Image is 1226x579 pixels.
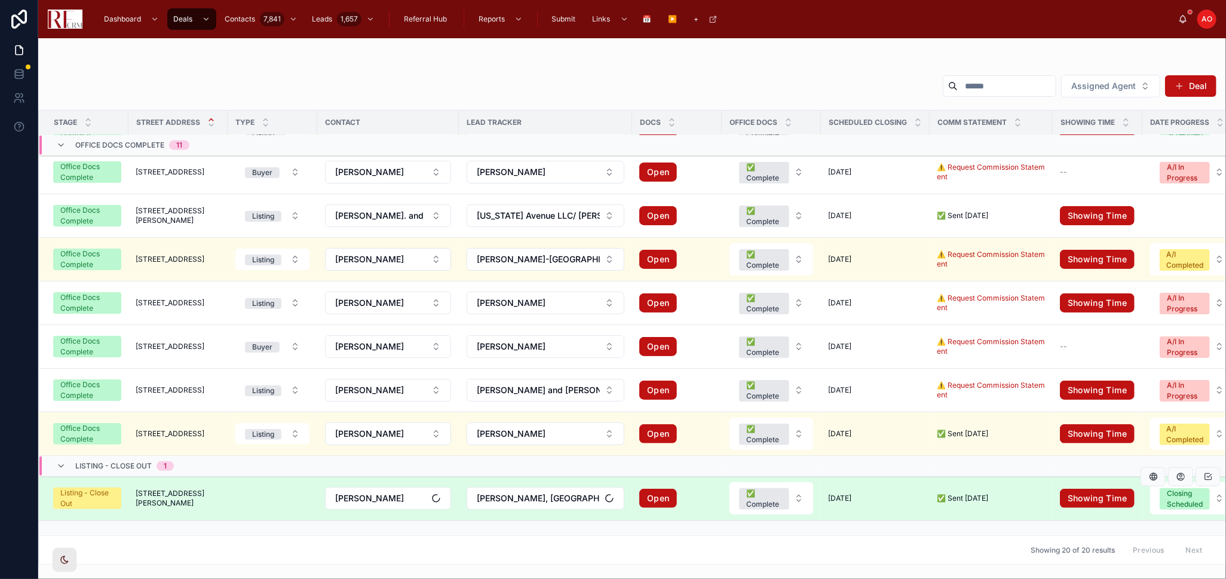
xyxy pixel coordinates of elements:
[136,255,220,264] a: [STREET_ADDRESS]
[937,293,1045,312] a: ⚠️ Request Commission Statement
[92,6,1178,32] div: scrollable content
[176,140,182,150] div: 11
[937,337,1046,356] a: ⚠️ Request Commission Statement
[324,378,452,402] a: Select Button
[104,14,141,24] span: Dashboard
[937,163,1046,182] a: ⚠️ Request Commission Statement
[729,199,814,232] a: Select Button
[1071,80,1136,92] span: Assigned Agent
[828,342,922,351] a: [DATE]
[467,487,624,510] button: Select Button
[466,247,625,271] a: Select Button
[53,488,121,509] a: Listing - Close Out
[60,205,114,226] div: Office Docs Complete
[730,418,813,450] button: Select Button
[252,211,274,222] div: Listing
[746,424,782,445] div: ✅ Complete
[53,423,121,445] a: Office Docs Complete
[335,210,427,222] span: [PERSON_NAME]. and [PERSON_NAME]
[477,384,600,396] span: [PERSON_NAME] and [PERSON_NAME]
[60,249,114,270] div: Office Docs Complete
[729,330,814,363] a: Select Button
[324,422,452,446] a: Select Button
[467,161,624,183] button: Select Button
[164,461,167,471] div: 1
[1060,489,1135,508] a: Showing Time
[1060,342,1135,351] a: --
[398,8,455,30] a: Referral Hub
[60,488,114,509] div: Listing - Close Out
[937,250,1046,269] a: ⚠️ Request Commission Statement
[1060,167,1067,177] span: --
[467,292,624,314] button: Select Button
[467,422,624,445] button: Select Button
[729,155,814,189] a: Select Button
[730,482,813,514] button: Select Button
[639,381,677,400] a: Open
[173,14,192,24] span: Deals
[466,160,625,184] a: Select Button
[53,336,121,357] a: Office Docs Complete
[937,381,1046,400] a: ⚠️ Request Commission Statement
[1031,546,1115,555] span: Showing 20 of 20 results
[663,8,686,30] a: ▶️
[235,161,310,183] a: Select Button
[937,494,1046,503] a: ✅ Sent [DATE]
[136,118,200,127] span: Street Address
[252,255,274,265] div: Listing
[639,206,715,225] a: Open
[1202,14,1212,24] span: AO
[828,167,851,177] span: [DATE]
[729,373,814,407] a: Select Button
[1060,167,1135,177] a: --
[730,118,777,127] span: Office Docs
[828,298,851,308] span: [DATE]
[235,379,309,401] button: Select Button
[937,429,988,438] span: ✅ Sent [DATE]
[235,379,310,402] a: Select Button
[730,243,813,275] button: Select Button
[473,8,529,30] a: Reports
[477,492,600,504] span: [PERSON_NAME], [GEOGRAPHIC_DATA] Property 2025
[828,494,851,503] span: [DATE]
[466,291,625,315] a: Select Button
[1167,293,1203,314] div: A/I In Progress
[937,211,1046,220] a: ✅ Sent [DATE]
[466,204,625,228] a: Select Button
[937,211,988,220] span: ✅ Sent [DATE]
[324,291,452,315] a: Select Button
[466,486,625,510] a: Select Button
[639,293,715,313] a: Open
[1165,75,1216,97] button: Deal
[335,384,404,396] span: [PERSON_NAME]
[1060,424,1135,443] a: Showing Time
[404,14,447,24] span: Referral Hub
[828,255,922,264] a: [DATE]
[937,381,1045,399] a: ⚠️ Request Commission Statement
[337,12,361,26] div: 1,657
[136,298,220,308] a: [STREET_ADDRESS]
[669,14,678,24] span: ▶️
[325,118,360,127] span: Contact
[260,12,284,26] div: 7,841
[828,255,851,264] span: [DATE]
[235,336,309,357] button: Select Button
[225,14,255,24] span: Contacts
[479,14,505,24] span: Reports
[235,292,309,314] button: Select Button
[53,249,121,270] a: Office Docs Complete
[60,292,114,314] div: Office Docs Complete
[477,253,600,265] span: [PERSON_NAME]-[GEOGRAPHIC_DATA] Listing
[252,298,274,309] div: Listing
[746,488,782,510] div: ✅ Complete
[1060,381,1135,400] a: Showing Time
[235,161,309,183] button: Select Button
[746,249,782,271] div: ✅ Complete
[324,160,452,184] a: Select Button
[235,248,310,271] a: Select Button
[729,286,814,320] a: Select Button
[639,381,715,400] a: Open
[75,140,164,150] span: Office Docs Complete
[1060,250,1135,269] a: Showing Time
